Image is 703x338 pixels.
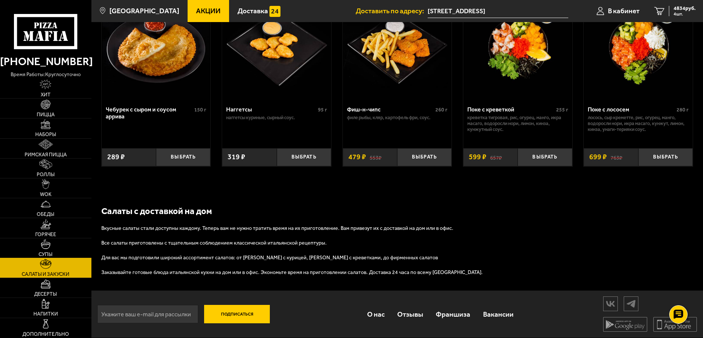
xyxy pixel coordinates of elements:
[391,302,430,326] a: Отзывы
[37,172,55,177] span: Роллы
[97,305,198,323] input: Укажите ваш e-mail для рассылки
[156,148,210,166] button: Выбрать
[360,302,391,326] a: О нас
[318,107,327,113] span: 95 г
[467,115,568,132] p: креветка тигровая, рис, огурец, манго, икра масаго, водоросли Нори, лимон, кинза, кунжутный соус.
[37,212,54,217] span: Обеды
[638,148,693,166] button: Выбрать
[204,305,270,323] button: Подписаться
[101,240,327,246] span: Все салаты приготовлены с тщательным соблюдением классической итальянской рецептуры.
[22,272,69,277] span: Салаты и закуски
[556,107,568,113] span: 255 г
[467,106,554,113] div: Поке с креветкой
[610,153,622,161] s: 763 ₽
[226,115,327,121] p: наггетсы куриные, сырный соус.
[101,269,483,275] span: Заказывайте готовые блюда итальянской кухни на дом или в офис. Экономьте время на приготовлении с...
[34,292,57,297] span: Десерты
[435,107,447,113] span: 260 г
[194,107,206,113] span: 150 г
[25,152,67,157] span: Римская пицца
[101,206,212,216] b: Салаты с доставкой на дом
[109,7,179,14] span: [GEOGRAPHIC_DATA]
[35,132,56,137] span: Наборы
[428,4,568,18] span: Малая Морская улица, 10
[347,115,448,121] p: филе рыбы, кляр, картофель фри, соус.
[35,232,56,237] span: Горячее
[469,153,486,161] span: 599 ₽
[228,153,245,161] span: 319 ₽
[196,7,221,14] span: Акции
[624,297,638,310] img: tg
[348,153,366,161] span: 479 ₽
[608,7,639,14] span: В кабинет
[397,148,452,166] button: Выбрать
[674,12,696,16] span: 4 шт.
[430,302,476,326] a: Франшиза
[604,297,617,310] img: vk
[269,6,280,17] img: 15daf4d41897b9f0e9f617042186c801.svg
[101,255,438,261] span: Для вас мы подготовили широкий ассортимент салатов: от [PERSON_NAME] с курицей, [PERSON_NAME] с к...
[277,148,331,166] button: Выбрать
[589,153,607,161] span: 699 ₽
[674,6,696,11] span: 4834 руб.
[41,92,51,97] span: Хит
[107,153,125,161] span: 289 ₽
[106,106,193,120] div: Чебурек с сыром и соусом аррива
[40,192,51,197] span: WOK
[22,332,69,337] span: Дополнительно
[588,115,689,132] p: лосось, Сыр креметте, рис, огурец, манго, водоросли Нори, икра масаго, кунжут, лимон, кинза, унаг...
[428,4,568,18] input: Ваш адрес доставки
[477,302,520,326] a: Вакансии
[226,106,316,113] div: Наггетсы
[356,7,428,14] span: Доставить по адресу:
[33,312,58,317] span: Напитки
[37,112,55,117] span: Пицца
[238,7,268,14] span: Доставка
[101,225,453,231] span: Вкусные салаты стали доступны каждому. Теперь вам не нужно тратить время на их приготовление. Вам...
[588,106,675,113] div: Поке с лососем
[677,107,689,113] span: 280 г
[518,148,572,166] button: Выбрать
[490,153,502,161] s: 657 ₽
[347,106,434,113] div: Фиш-н-чипс
[39,252,52,257] span: Супы
[370,153,381,161] s: 553 ₽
